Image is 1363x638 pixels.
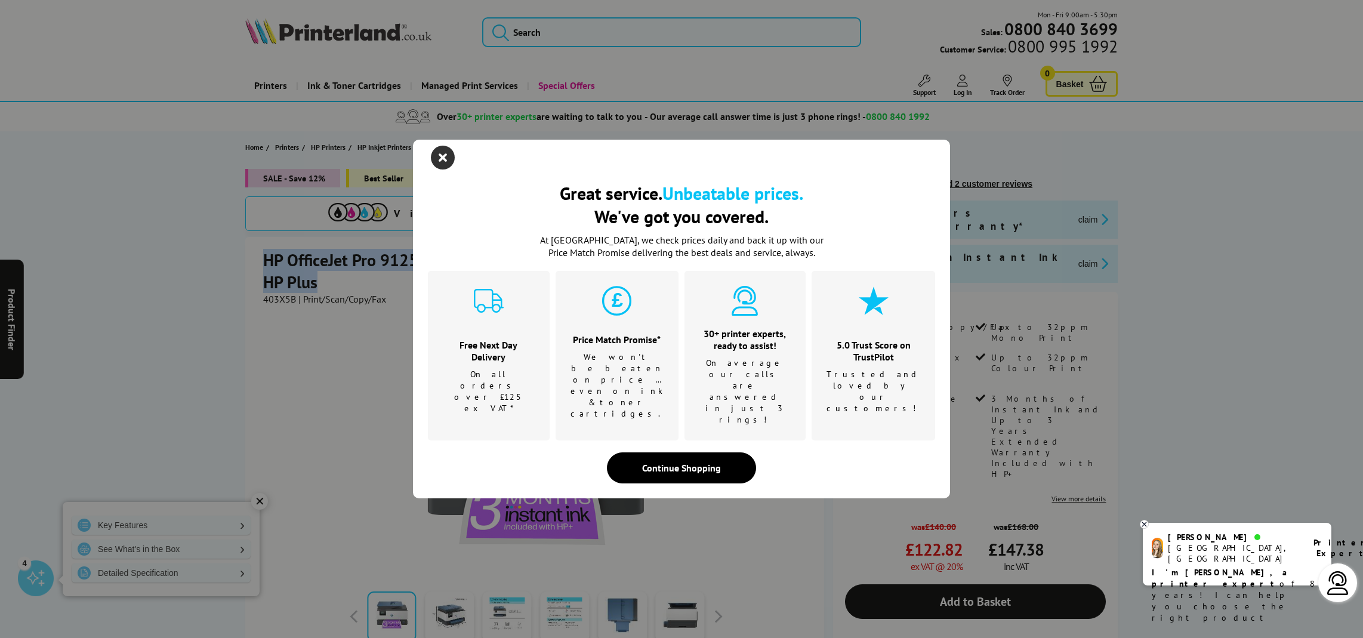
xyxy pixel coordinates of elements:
p: Trusted and loved by our customers! [827,369,920,414]
div: Continue Shopping [607,452,756,483]
img: delivery-cyan.svg [474,286,504,316]
p: of 8 years! I can help you choose the right product [1152,567,1322,624]
h3: 5.0 Trust Score on TrustPilot [827,339,920,363]
img: user-headset-light.svg [1326,571,1350,595]
h2: Great service. We've got you covered. [428,181,935,228]
h3: 30+ printer experts, ready to assist! [699,328,791,352]
p: On average our calls are answered in just 3 rings! [699,357,791,426]
div: [PERSON_NAME] [1168,532,1299,543]
img: expert-cyan.svg [730,286,760,316]
p: At [GEOGRAPHIC_DATA], we check prices daily and back it up with our Price Match Promise deliverin... [532,234,831,259]
p: We won't be beaten on price …even on ink & toner cartridges. [571,352,664,420]
img: star-cyan.svg [859,286,889,316]
img: price-promise-cyan.svg [602,286,632,316]
button: close modal [434,149,452,167]
h3: Free Next Day Delivery [443,339,535,363]
b: Unbeatable prices. [662,181,803,205]
div: [GEOGRAPHIC_DATA], [GEOGRAPHIC_DATA] [1168,543,1299,564]
p: On all orders over £125 ex VAT* [443,369,535,414]
img: amy-livechat.png [1152,538,1163,559]
b: I'm [PERSON_NAME], a printer expert [1152,567,1291,589]
h3: Price Match Promise* [571,334,664,346]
